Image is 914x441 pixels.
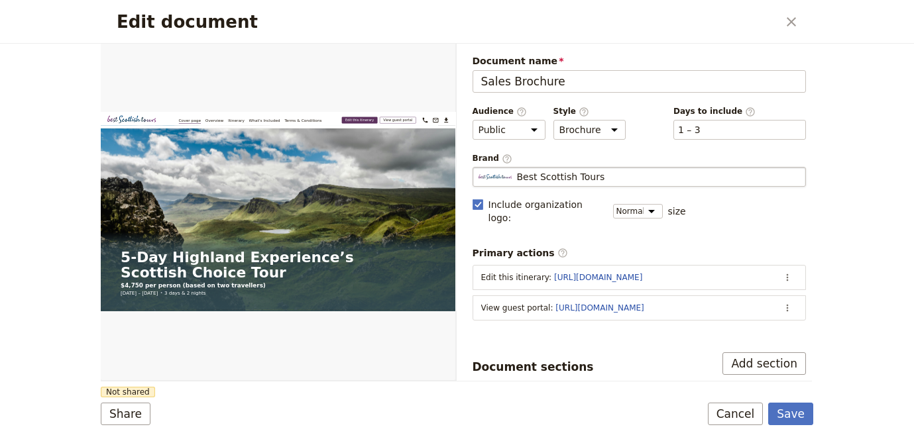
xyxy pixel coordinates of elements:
a: Terms & Conditions [439,11,529,28]
span: Style [553,106,626,117]
div: View guest portal : [481,303,773,313]
a: Edit this itinerary [577,11,662,27]
span: ​ [745,107,756,116]
button: Actions [777,298,797,318]
div: Document sections [473,359,594,375]
input: Document name [473,70,807,93]
span: size [668,205,686,218]
span: ​ [502,154,512,163]
button: Download pdf [815,8,838,30]
button: Save [768,403,813,425]
button: Cancel [708,403,764,425]
span: ​ [579,107,589,116]
span: Best Scottish Tours [517,170,605,183]
a: What's Included [355,11,429,28]
p: $4,750 per person (based on two travellers) [48,406,801,426]
button: Close dialog [780,11,803,33]
div: Edit this itinerary : [481,272,773,283]
span: Primary actions [473,246,568,260]
span: ​ [516,107,527,116]
img: Best Scottish Tours logo [16,8,132,26]
span: ​ [557,248,568,258]
a: View guest portal [667,11,754,27]
a: Overview [251,11,294,28]
span: Document name [473,54,807,68]
img: Profile [479,174,512,179]
select: size [613,204,663,219]
span: Days to include [673,106,806,117]
a: [URL][DOMAIN_NAME] [554,273,642,282]
h1: 5-Day Highland Experience’s Scottish Choice Tour [48,329,801,403]
a: Itinerary [305,11,344,28]
h2: Edit document [117,12,777,32]
span: Brand [473,153,807,164]
a: info@best-scottish-tours.co.uk [790,8,813,30]
a: Cover page [186,11,239,28]
button: Add section [722,352,806,375]
select: Style​ [553,120,626,140]
span: Include organization logo : [488,198,605,224]
button: Actions [777,268,797,287]
span: Audience [473,106,545,117]
button: Share [101,403,150,425]
a: [URL][DOMAIN_NAME] [555,303,644,313]
button: Days to include​Clear input [678,123,701,136]
span: Not shared [101,387,155,397]
a: +441315109424 [765,8,787,30]
select: Audience​ [473,120,545,140]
